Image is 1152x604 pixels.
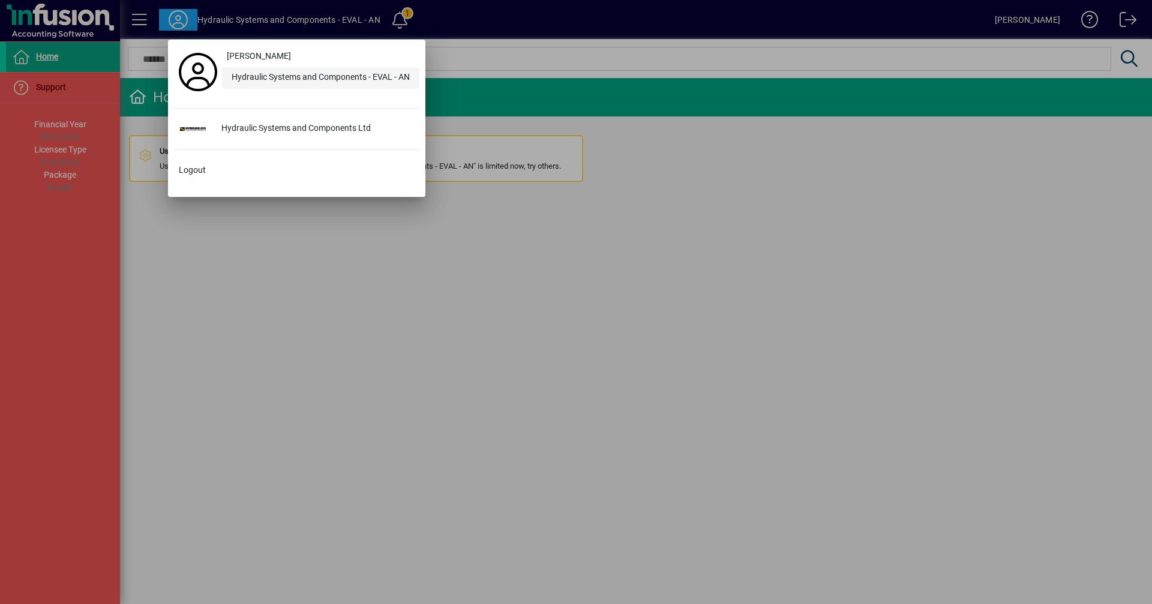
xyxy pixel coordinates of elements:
[227,50,291,62] span: [PERSON_NAME]
[174,160,419,181] button: Logout
[212,118,419,140] div: Hydraulic Systems and Components Ltd
[174,61,222,83] a: Profile
[222,46,419,67] a: [PERSON_NAME]
[174,118,419,140] button: Hydraulic Systems and Components Ltd
[222,67,419,89] button: Hydraulic Systems and Components - EVAL - AN
[179,164,206,177] span: Logout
